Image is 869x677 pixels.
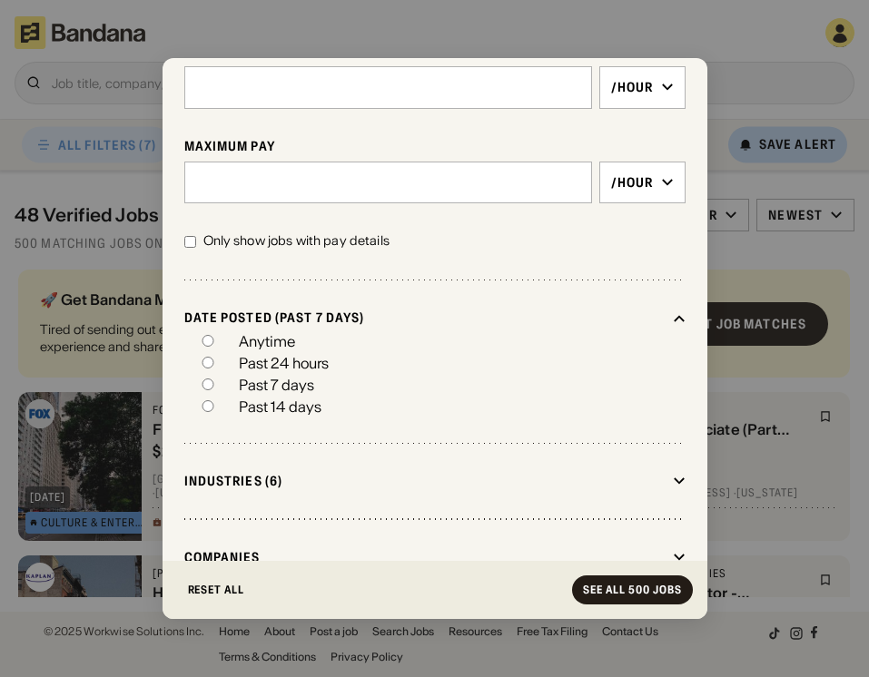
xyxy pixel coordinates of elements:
div: /hour [611,79,654,95]
div: /hour [611,174,654,191]
div: Companies [184,549,666,565]
div: See all 500 jobs [583,584,681,595]
div: Past 7 days [239,378,315,392]
div: Anytime [239,334,296,348]
div: Only show jobs with pay details [203,232,390,250]
div: Date Posted (Past 7 days) [184,309,666,326]
div: Industries (6) [184,473,666,489]
div: Reset All [188,584,245,595]
div: Past 14 days [239,399,322,414]
div: Past 24 hours [239,356,330,370]
div: Maximum Pay [184,138,686,154]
